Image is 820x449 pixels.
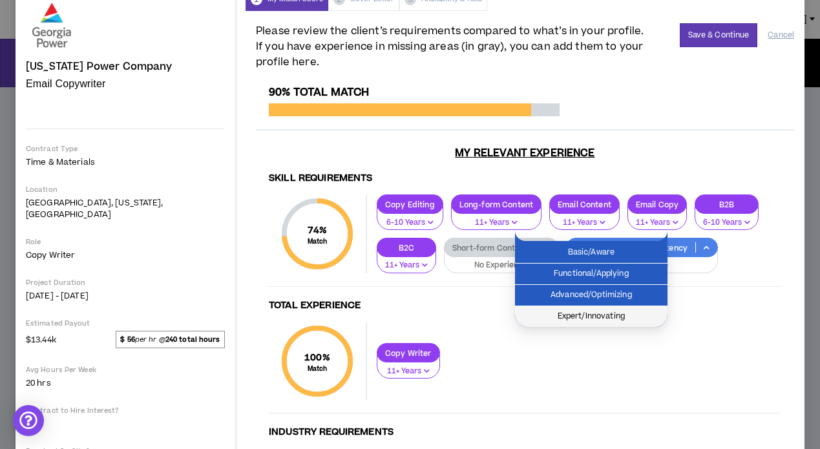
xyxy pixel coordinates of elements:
[523,288,660,302] span: Advanced/Optimizing
[26,377,225,389] p: 20 hrs
[256,147,794,160] h3: My Relevant Experience
[523,267,660,281] span: Functional/Applying
[26,78,225,90] p: Email Copywriter
[304,351,330,364] span: 100 %
[26,365,225,375] p: Avg Hours Per Week
[636,217,678,229] p: 11+ Years
[680,23,758,47] button: Save & Continue
[627,206,687,231] button: 11+ Years
[703,217,750,229] p: 6-10 Years
[695,206,759,231] button: 6-10 Years
[558,217,611,229] p: 11+ Years
[523,245,660,260] span: Basic/Aware
[26,406,225,415] p: Contract to Hire Interest?
[120,335,134,344] strong: $ 56
[445,243,536,253] p: Short-form Content
[385,366,432,377] p: 11+ Years
[377,200,443,209] p: Copy Editing
[451,206,541,231] button: 11+ Years
[269,172,781,185] h4: Skill Requirements
[26,185,225,194] p: Location
[768,24,794,47] button: Cancel
[308,224,328,237] span: 74 %
[26,290,225,302] p: [DATE] - [DATE]
[269,300,781,312] h4: Total Experience
[628,200,686,209] p: Email Copy
[26,197,225,220] p: [GEOGRAPHIC_DATA], [US_STATE], [GEOGRAPHIC_DATA]
[452,260,550,271] p: No Experience
[26,156,225,168] p: Time & Materials
[269,85,369,100] span: 90% Total Match
[695,200,758,209] p: B2B
[452,200,541,209] p: Long-form Content
[377,249,436,273] button: 11+ Years
[377,348,439,358] p: Copy Writer
[549,206,620,231] button: 11+ Years
[26,249,75,261] span: Copy Writer
[459,217,533,229] p: 11+ Years
[26,278,225,287] p: Project Duration
[444,249,558,273] button: No Experience
[550,200,619,209] p: Email Content
[13,405,44,436] div: Open Intercom Messenger
[26,144,225,154] p: Contract Type
[377,243,436,253] p: B2C
[26,318,225,328] p: Estimated Payout
[385,260,428,271] p: 11+ Years
[26,418,225,430] p: No
[377,206,443,231] button: 6-10 Years
[269,426,781,439] h4: Industry Requirements
[308,237,328,246] small: Match
[377,355,440,379] button: 11+ Years
[26,61,173,72] h4: [US_STATE] Power Company
[385,217,435,229] p: 6-10 Years
[165,335,220,344] strong: 240 total hours
[26,237,225,247] p: Role
[523,309,660,324] span: Expert/Innovating
[116,331,225,348] span: per hr @
[256,23,672,70] span: Please review the client’s requirements compared to what’s in your profile. If you have experienc...
[26,331,56,347] span: $13.44k
[304,364,330,373] small: Match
